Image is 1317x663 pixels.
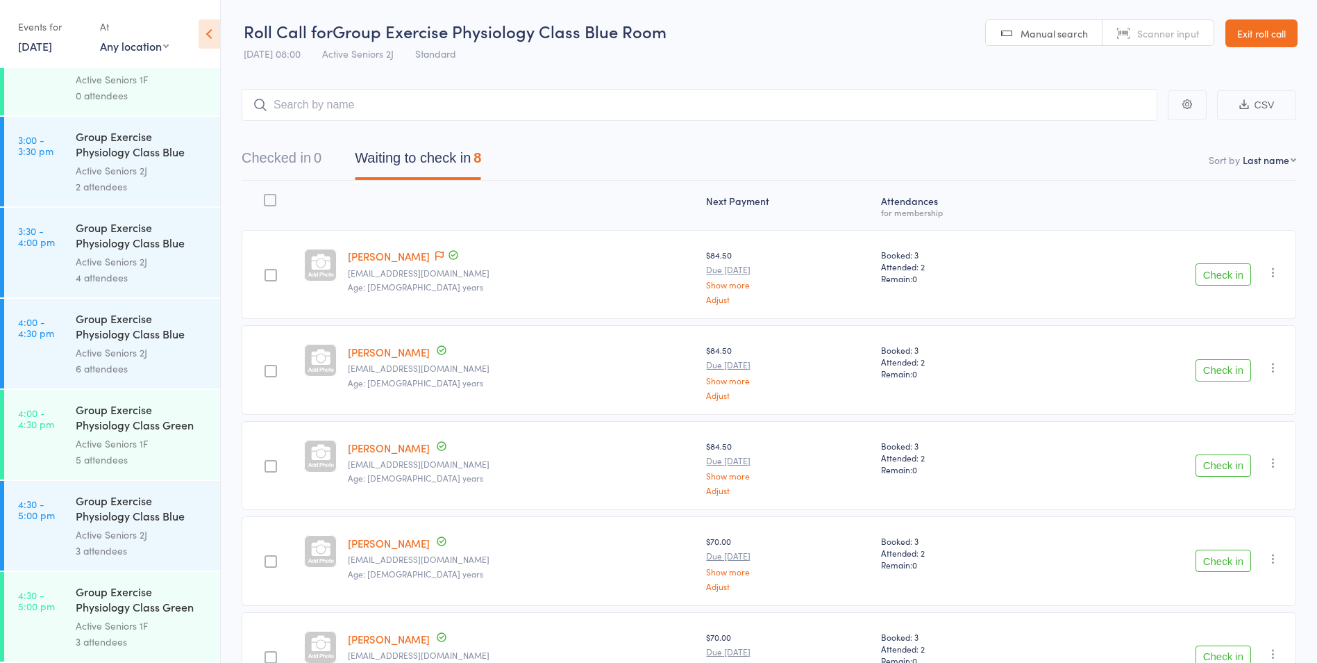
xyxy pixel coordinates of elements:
[706,295,869,304] a: Adjust
[912,464,917,475] span: 0
[76,436,208,452] div: Active Seniors 1F
[18,225,55,247] time: 3:30 - 4:00 pm
[1209,153,1240,167] label: Sort by
[76,270,208,286] div: 4 attendees
[18,498,55,521] time: 4:30 - 5:00 pm
[881,631,1041,643] span: Booked: 3
[4,208,220,297] a: 3:30 -4:00 pmGroup Exercise Physiology Class Blue RoomActive Seniors 2J4 attendees
[76,129,208,163] div: Group Exercise Physiology Class Blue Room
[76,634,208,650] div: 3 attendees
[706,471,869,480] a: Show more
[314,150,321,165] div: 0
[333,19,666,42] span: Group Exercise Physiology Class Blue Room
[355,143,481,180] button: Waiting to check in8
[701,187,875,224] div: Next Payment
[706,280,869,289] a: Show more
[473,150,481,165] div: 8
[706,535,869,590] div: $70.00
[76,361,208,377] div: 6 attendees
[76,543,208,559] div: 3 attendees
[4,117,220,206] a: 3:00 -3:30 pmGroup Exercise Physiology Class Blue RoomActive Seniors 2J2 attendees
[881,464,1041,475] span: Remain:
[76,402,208,436] div: Group Exercise Physiology Class Green Room
[348,650,695,660] small: joansimons29@gmail.com
[881,344,1041,356] span: Booked: 3
[18,134,53,156] time: 3:00 - 3:30 pm
[348,281,483,293] span: Age: [DEMOGRAPHIC_DATA] years
[76,72,208,88] div: Active Seniors 1F
[76,493,208,527] div: Group Exercise Physiology Class Blue Room
[881,249,1041,261] span: Booked: 3
[4,481,220,571] a: 4:30 -5:00 pmGroup Exercise Physiology Class Blue RoomActive Seniors 2J3 attendees
[348,555,695,564] small: alangsimons@bigpond.com
[348,268,695,278] small: geoffhunter@hotmail.com
[322,47,394,60] span: Active Seniors 2J
[1021,26,1088,40] span: Manual search
[76,163,208,179] div: Active Seniors 2J
[881,535,1041,547] span: Booked: 3
[76,179,208,195] div: 2 attendees
[242,89,1157,121] input: Search by name
[706,265,869,275] small: Due [DATE]
[100,38,169,54] div: Any location
[881,356,1041,368] span: Attended: 2
[1196,550,1251,572] button: Check in
[348,536,430,550] a: [PERSON_NAME]
[76,88,208,104] div: 0 attendees
[706,486,869,495] a: Adjust
[348,441,430,455] a: [PERSON_NAME]
[881,208,1041,217] div: for membership
[1196,359,1251,382] button: Check in
[348,377,483,388] span: Age: [DEMOGRAPHIC_DATA] years
[1225,19,1298,47] a: Exit roll call
[1196,455,1251,477] button: Check in
[706,360,869,370] small: Due [DATE]
[881,261,1041,272] span: Attended: 2
[881,272,1041,284] span: Remain:
[1217,90,1296,120] button: CSV
[881,368,1041,379] span: Remain:
[76,584,208,618] div: Group Exercise Physiology Class Green Room
[706,440,869,495] div: $84.50
[18,38,52,54] a: [DATE]
[76,220,208,254] div: Group Exercise Physiology Class Blue Room
[1243,153,1289,167] div: Last name
[706,567,869,576] a: Show more
[706,391,869,400] a: Adjust
[881,559,1041,571] span: Remain:
[1196,263,1251,286] button: Check in
[706,344,869,399] div: $84.50
[76,618,208,634] div: Active Seniors 1F
[76,345,208,361] div: Active Seniors 2J
[18,15,86,38] div: Events for
[76,311,208,345] div: Group Exercise Physiology Class Blue Room
[348,632,430,646] a: [PERSON_NAME]
[348,363,695,373] small: tpnjp@optusnet.com.au
[100,15,169,38] div: At
[18,589,55,612] time: 4:30 - 5:00 pm
[348,345,430,359] a: [PERSON_NAME]
[76,254,208,270] div: Active Seniors 2J
[348,459,695,469] small: perubie@yahoo.com
[4,26,220,115] a: 2:30 -3:00 pmGroup Exercise Physiology Class Green RoomActive Seniors 1F0 attendees
[1137,26,1200,40] span: Scanner input
[348,568,483,580] span: Age: [DEMOGRAPHIC_DATA] years
[76,527,208,543] div: Active Seniors 2J
[706,582,869,591] a: Adjust
[881,547,1041,559] span: Attended: 2
[76,452,208,468] div: 5 attendees
[706,456,869,466] small: Due [DATE]
[881,440,1041,452] span: Booked: 3
[706,647,869,657] small: Due [DATE]
[4,572,220,662] a: 4:30 -5:00 pmGroup Exercise Physiology Class Green RoomActive Seniors 1F3 attendees
[18,316,54,338] time: 4:00 - 4:30 pm
[912,272,917,284] span: 0
[706,376,869,385] a: Show more
[4,299,220,388] a: 4:00 -4:30 pmGroup Exercise Physiology Class Blue RoomActive Seniors 2J6 attendees
[415,47,456,60] span: Standard
[4,390,220,480] a: 4:00 -4:30 pmGroup Exercise Physiology Class Green RoomActive Seniors 1F5 attendees
[18,407,54,429] time: 4:00 - 4:30 pm
[244,47,301,60] span: [DATE] 08:00
[706,249,869,304] div: $84.50
[348,249,430,263] a: [PERSON_NAME]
